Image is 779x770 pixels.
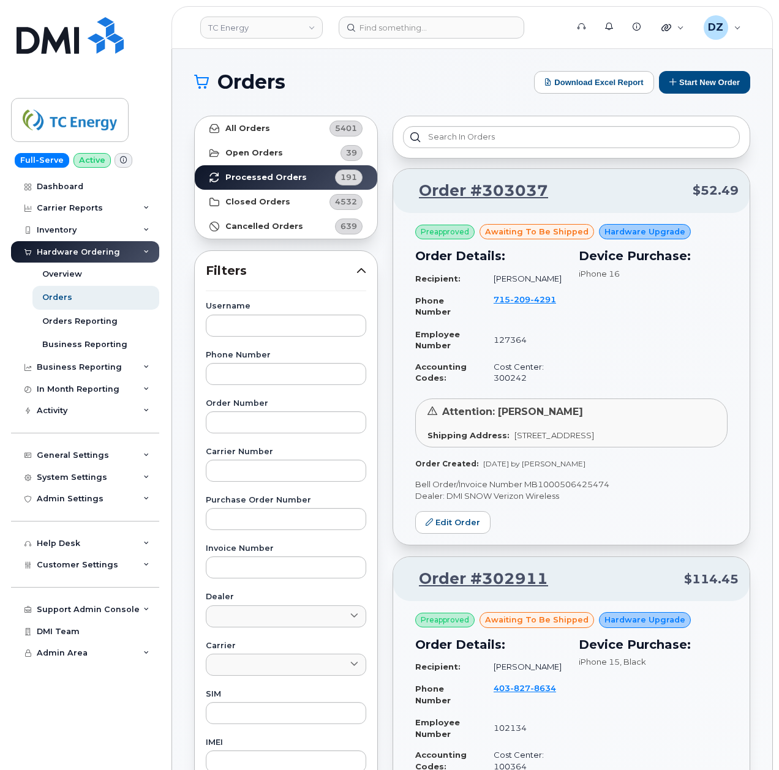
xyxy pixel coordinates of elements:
strong: Cancelled Orders [225,222,303,231]
a: Cancelled Orders639 [195,214,377,239]
span: 403 [494,683,556,693]
span: 5401 [335,122,357,134]
label: Order Number [206,400,366,408]
p: Dealer: DMI SNOW Verizon Wireless [415,490,728,502]
span: Preapproved [421,226,469,237]
span: 827 [510,683,530,693]
strong: Employee Number [415,717,460,739]
span: 4291 [530,294,556,304]
a: Open Orders39 [195,141,377,165]
h3: Device Purchase: [579,635,728,654]
span: awaiting to be shipped [485,614,589,626]
span: , Black [620,657,646,667]
span: 191 [341,171,357,183]
iframe: Messenger Launcher [726,717,770,761]
button: Start New Order [659,71,750,94]
label: Purchase Order Number [206,496,366,504]
a: All Orders5401 [195,116,377,141]
span: Hardware Upgrade [604,226,685,237]
strong: Phone Number [415,684,451,705]
span: awaiting to be shipped [485,226,589,237]
button: Download Excel Report [534,71,654,94]
label: Phone Number [206,351,366,359]
a: Order #302911 [404,568,548,590]
span: [DATE] by [PERSON_NAME] [483,459,585,468]
span: [STREET_ADDRESS] [514,430,594,440]
a: 4038278634 [494,683,556,705]
span: Attention: [PERSON_NAME] [442,406,583,417]
span: 639 [341,220,357,232]
span: 39 [346,147,357,159]
span: iPhone 15 [579,657,620,667]
span: $52.49 [693,182,739,200]
strong: Phone Number [415,296,451,317]
strong: Open Orders [225,148,283,158]
span: 8634 [530,683,556,693]
td: 127364 [483,324,564,356]
span: 209 [510,294,530,304]
label: Username [206,302,366,310]
td: [PERSON_NAME] [483,656,564,678]
h3: Device Purchase: [579,247,728,265]
td: [PERSON_NAME] [483,268,564,290]
h3: Order Details: [415,247,564,265]
strong: Accounting Codes: [415,362,467,383]
label: Dealer [206,593,366,601]
td: Cost Center: 300242 [483,356,564,389]
span: 715 [494,294,556,304]
label: Carrier Number [206,448,366,456]
strong: Processed Orders [225,173,307,182]
span: Filters [206,262,356,280]
strong: All Orders [225,124,270,133]
label: SIM [206,690,366,698]
strong: Order Created: [415,459,478,468]
label: Carrier [206,642,366,650]
span: Hardware Upgrade [604,614,685,626]
a: Closed Orders4532 [195,190,377,214]
strong: Recipient: [415,662,461,671]
span: iPhone 16 [579,269,620,278]
strong: Shipping Address: [427,430,510,440]
h3: Order Details: [415,635,564,654]
span: 4532 [335,196,357,207]
span: Orders [217,73,285,91]
strong: Closed Orders [225,197,290,207]
a: 7152094291 [494,294,556,316]
a: Edit Order [415,511,491,534]
label: IMEI [206,739,366,747]
span: Preapproved [421,615,469,626]
strong: Recipient: [415,274,461,283]
td: 102134 [483,712,564,744]
input: Search in orders [403,126,740,148]
label: Invoice Number [206,545,366,553]
a: Order #303037 [404,180,548,202]
span: $114.45 [684,570,739,588]
p: Bell Order/Invoice Number MB1000506425474 [415,479,728,490]
a: Processed Orders191 [195,165,377,190]
strong: Employee Number [415,329,460,351]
